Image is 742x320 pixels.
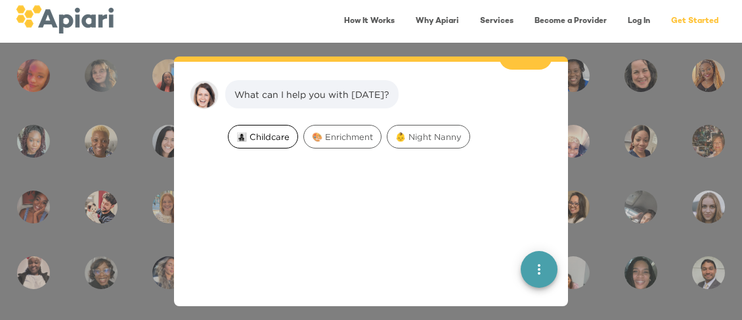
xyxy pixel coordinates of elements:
div: 🎨 Enrichment [303,125,382,149]
a: Become a Provider [527,8,615,35]
button: quick menu [521,251,557,288]
a: Services [472,8,521,35]
a: Get Started [663,8,726,35]
img: amy.37686e0395c82528988e.png [190,80,219,109]
div: What can I help you with [DATE]? [234,88,389,101]
div: 👶 Night Nanny [387,125,470,149]
span: 👶 Night Nanny [387,131,469,143]
span: 👩‍👧‍👦 Childcare [229,131,297,143]
a: Log In [620,8,658,35]
div: 👩‍👧‍👦 Childcare [228,125,298,149]
a: Why Apiari [408,8,467,35]
span: 🎨 Enrichment [304,131,381,143]
a: How It Works [336,8,403,35]
img: logo [16,5,114,34]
